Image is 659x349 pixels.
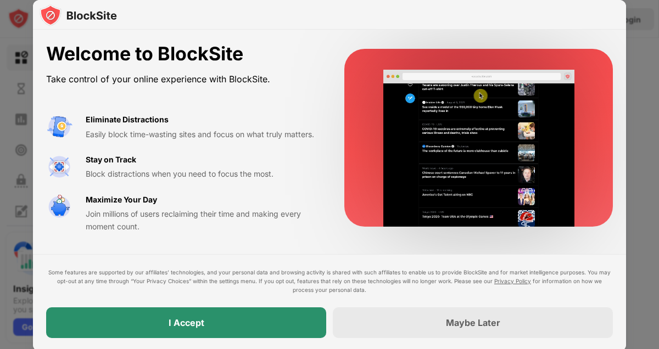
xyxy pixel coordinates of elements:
[40,4,117,26] img: logo-blocksite.svg
[46,114,72,140] img: value-avoid-distractions.svg
[46,268,613,294] div: Some features are supported by our affiliates’ technologies, and your personal data and browsing ...
[494,278,531,284] a: Privacy Policy
[46,154,72,180] img: value-focus.svg
[86,114,169,126] div: Eliminate Distractions
[169,317,204,328] div: I Accept
[86,194,157,206] div: Maximize Your Day
[86,208,318,233] div: Join millions of users reclaiming their time and making every moment count.
[46,43,318,65] div: Welcome to BlockSite
[446,317,500,328] div: Maybe Later
[86,128,318,140] div: Easily block time-wasting sites and focus on what truly matters.
[46,194,72,220] img: value-safe-time.svg
[46,71,318,87] div: Take control of your online experience with BlockSite.
[86,168,318,180] div: Block distractions when you need to focus the most.
[86,154,136,166] div: Stay on Track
